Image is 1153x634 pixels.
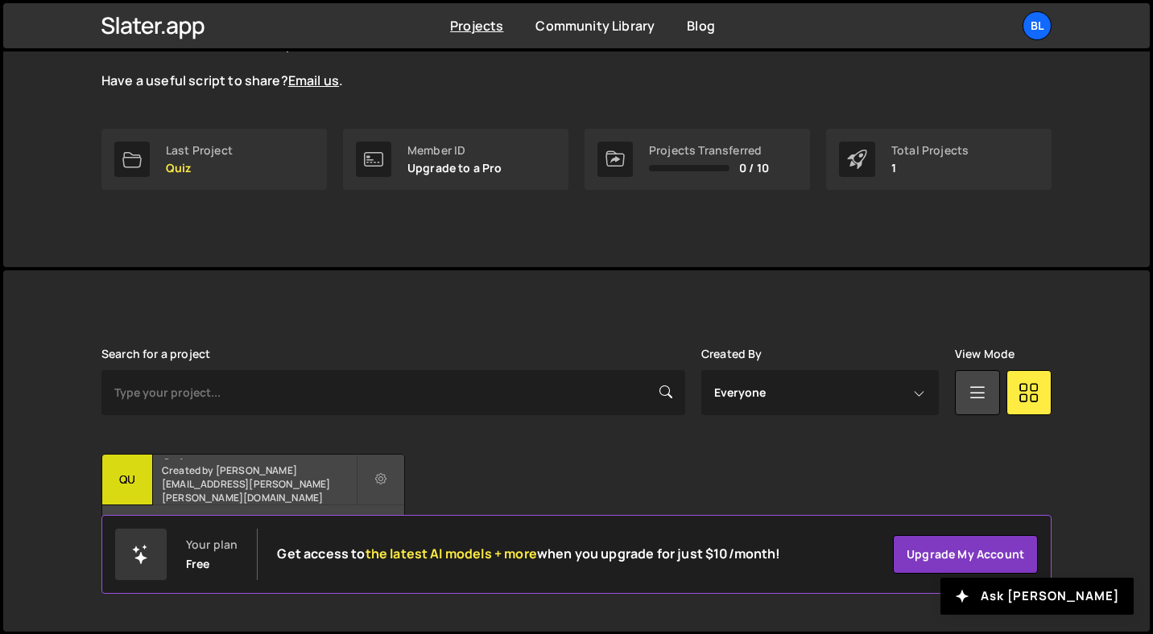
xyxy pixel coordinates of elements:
[450,17,503,35] a: Projects
[186,558,210,570] div: Free
[649,144,769,157] div: Projects Transferred
[186,538,238,551] div: Your plan
[535,17,655,35] a: Community Library
[687,17,715,35] a: Blog
[101,129,327,190] a: Last Project Quiz
[102,455,153,505] div: Qu
[955,348,1015,360] label: View Mode
[166,144,233,157] div: Last Project
[101,18,681,90] p: The is live and growing. Explore the curated scripts to solve common Webflow issues with JavaScri...
[701,348,762,360] label: Created By
[101,370,685,415] input: Type your project...
[407,144,502,157] div: Member ID
[891,144,969,157] div: Total Projects
[162,463,356,504] small: Created by [PERSON_NAME][EMAIL_ADDRESS][PERSON_NAME][PERSON_NAME][DOMAIN_NAME]
[940,578,1134,615] button: Ask [PERSON_NAME]
[739,162,769,175] span: 0 / 10
[891,162,969,175] p: 1
[893,535,1038,574] a: Upgrade my account
[366,545,537,562] span: the latest AI models + more
[277,546,780,562] h2: Get access to when you upgrade for just $10/month!
[288,72,339,89] a: Email us
[162,455,356,459] h2: Quiz
[101,348,210,360] label: Search for a project
[166,162,233,175] p: Quiz
[407,162,502,175] p: Upgrade to a Pro
[101,454,405,554] a: Qu Quiz Created by [PERSON_NAME][EMAIL_ADDRESS][PERSON_NAME][PERSON_NAME][DOMAIN_NAME] No pages h...
[102,505,404,554] div: No pages have been added to this project
[1023,11,1052,40] a: Bl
